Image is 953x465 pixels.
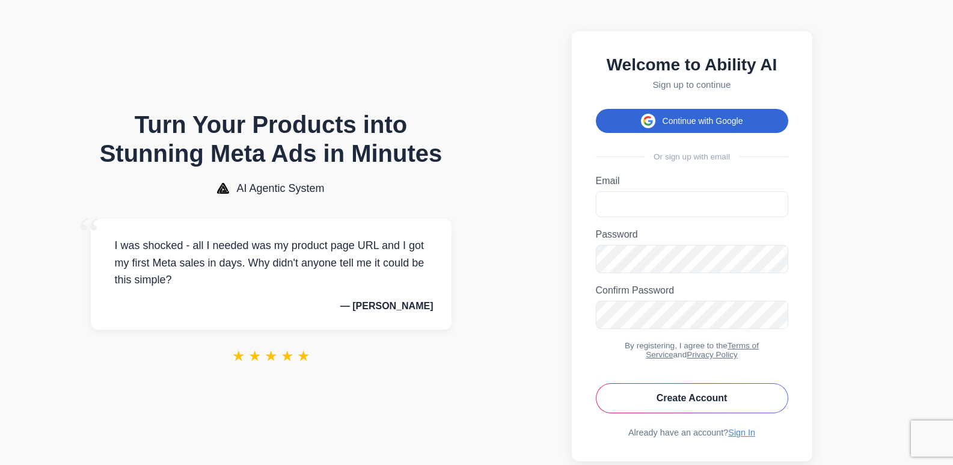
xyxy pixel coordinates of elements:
[646,341,759,359] a: Terms of Service
[596,79,788,90] p: Sign up to continue
[728,428,755,437] a: Sign In
[596,285,788,296] label: Confirm Password
[687,350,738,359] a: Privacy Policy
[596,428,788,437] div: Already have an account?
[596,109,788,133] button: Continue with Google
[248,348,262,365] span: ★
[232,348,245,365] span: ★
[596,383,788,413] button: Create Account
[91,110,452,168] h1: Turn Your Products into Stunning Meta Ads in Minutes
[596,176,788,186] label: Email
[265,348,278,365] span: ★
[236,182,324,195] span: AI Agentic System
[596,229,788,240] label: Password
[79,207,100,262] span: “
[297,348,310,365] span: ★
[109,301,434,312] p: — [PERSON_NAME]
[596,341,788,359] div: By registering, I agree to the and
[596,152,788,161] div: Or sign up with email
[281,348,294,365] span: ★
[596,55,788,75] h2: Welcome to Ability AI
[217,183,229,194] img: AI Agentic System Logo
[109,237,434,289] p: I was shocked - all I needed was my product page URL and I got my first Meta sales in days. Why d...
